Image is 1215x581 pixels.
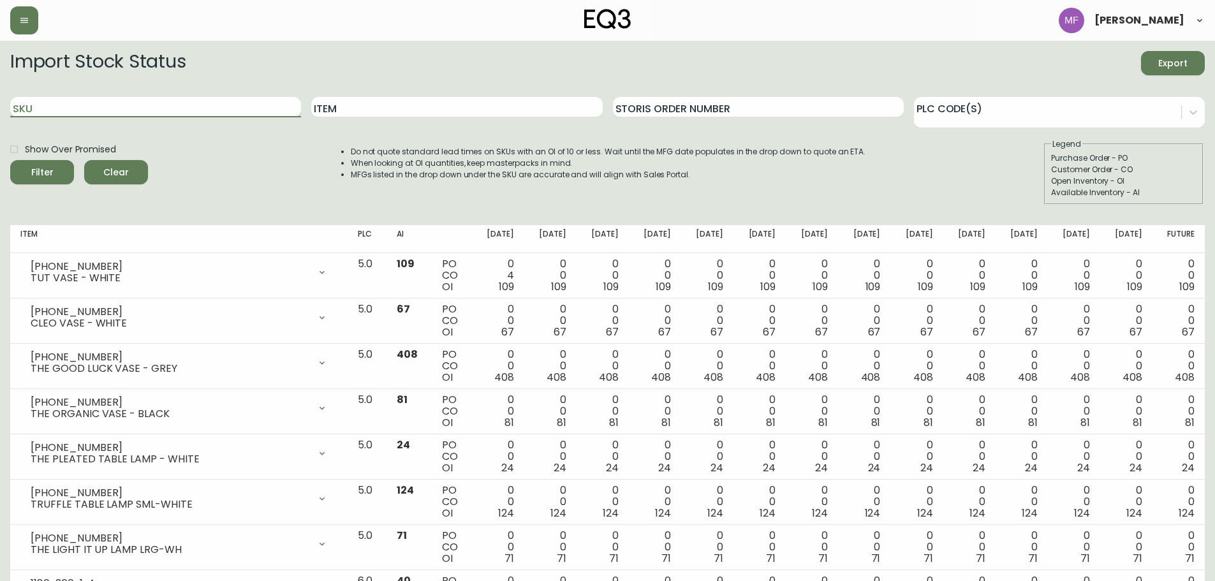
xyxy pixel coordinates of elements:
[557,551,566,566] span: 71
[587,530,619,564] div: 0 0
[707,506,723,520] span: 124
[973,325,985,339] span: 67
[1051,175,1197,187] div: Open Inventory - OI
[744,439,776,474] div: 0 0
[848,485,880,519] div: 0 0
[629,225,681,253] th: [DATE]
[661,415,671,430] span: 81
[996,225,1048,253] th: [DATE]
[1110,304,1142,338] div: 0 0
[554,325,566,339] span: 67
[504,415,514,430] span: 81
[482,394,514,429] div: 0 0
[1077,460,1090,475] span: 24
[691,349,723,383] div: 0 0
[584,9,631,29] img: logo
[1058,530,1090,564] div: 0 0
[763,325,776,339] span: 67
[348,389,387,434] td: 5.0
[973,460,985,475] span: 24
[901,530,932,564] div: 0 0
[31,544,309,555] div: THE LIGHT IT UP LAMP LRG-WH
[1182,325,1195,339] span: 67
[1163,394,1195,429] div: 0 0
[442,551,453,566] span: OI
[1110,394,1142,429] div: 0 0
[442,506,453,520] span: OI
[691,439,723,474] div: 0 0
[681,225,733,253] th: [DATE]
[31,533,309,544] div: [PHONE_NUMBER]
[1133,415,1142,430] span: 81
[766,551,776,566] span: 71
[970,279,985,294] span: 109
[31,165,54,180] div: Filter
[587,485,619,519] div: 0 0
[976,551,985,566] span: 71
[1133,551,1142,566] span: 71
[796,349,828,383] div: 0 0
[482,304,514,338] div: 0 0
[714,415,723,430] span: 81
[639,530,671,564] div: 0 0
[656,279,671,294] span: 109
[20,530,337,558] div: [PHONE_NUMBER]THE LIGHT IT UP LAMP LRG-WH
[1175,370,1195,385] span: 408
[10,160,74,184] button: Filter
[504,551,514,566] span: 71
[31,306,309,318] div: [PHONE_NUMBER]
[524,225,577,253] th: [DATE]
[577,225,629,253] th: [DATE]
[397,483,414,497] span: 124
[442,304,461,338] div: PO CO
[901,304,932,338] div: 0 0
[848,349,880,383] div: 0 0
[472,225,524,253] th: [DATE]
[1006,258,1038,293] div: 0 0
[760,506,776,520] span: 124
[1070,370,1090,385] span: 408
[651,370,671,385] span: 408
[691,530,723,564] div: 0 0
[1051,164,1197,175] div: Customer Order - CO
[442,370,453,385] span: OI
[691,258,723,293] div: 0 0
[534,394,566,429] div: 0 0
[1163,485,1195,519] div: 0 0
[20,485,337,513] div: [PHONE_NUMBER]TRUFFLE TABLE LAMP SML-WHITE
[550,506,566,520] span: 124
[20,439,337,467] div: [PHONE_NUMBER]THE PLEATED TABLE LAMP - WHITE
[20,349,337,377] div: [PHONE_NUMBER]THE GOOD LUCK VASE - GREY
[31,272,309,284] div: TUT VASE - WHITE
[603,279,619,294] span: 109
[763,460,776,475] span: 24
[498,506,514,520] span: 124
[609,551,619,566] span: 71
[10,225,348,253] th: Item
[587,394,619,429] div: 0 0
[31,261,309,272] div: [PHONE_NUMBER]
[348,480,387,525] td: 5.0
[534,485,566,519] div: 0 0
[348,225,387,253] th: PLC
[658,325,671,339] span: 67
[31,408,309,420] div: THE ORGANIC VASE - BLACK
[1163,439,1195,474] div: 0 0
[639,439,671,474] div: 0 0
[953,439,985,474] div: 0 0
[1058,258,1090,293] div: 0 0
[534,439,566,474] div: 0 0
[838,225,890,253] th: [DATE]
[714,551,723,566] span: 71
[1110,258,1142,293] div: 0 0
[966,370,985,385] span: 408
[691,485,723,519] div: 0 0
[442,530,461,564] div: PO CO
[756,370,776,385] span: 408
[901,349,932,383] div: 0 0
[1058,485,1090,519] div: 0 0
[655,506,671,520] span: 124
[1025,325,1038,339] span: 67
[901,258,932,293] div: 0 0
[901,439,932,474] div: 0 0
